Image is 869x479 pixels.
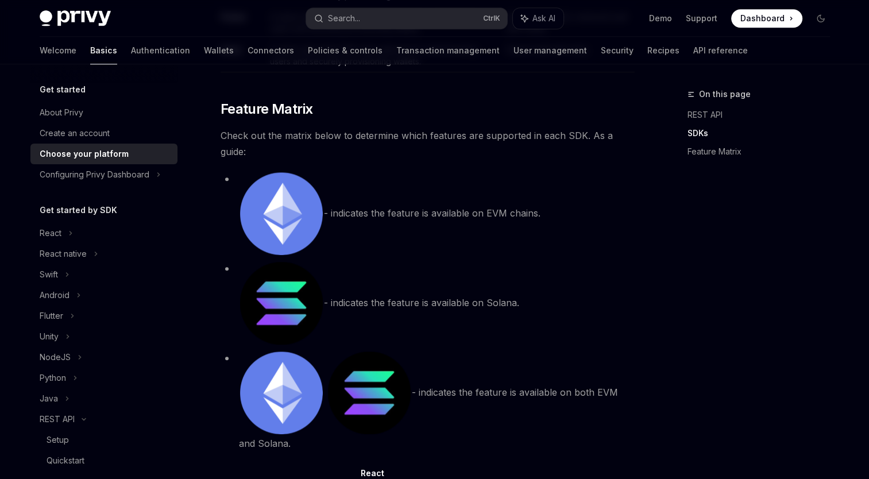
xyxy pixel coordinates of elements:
div: About Privy [40,106,83,119]
div: Unity [40,330,59,343]
a: Authentication [131,37,190,64]
a: Transaction management [396,37,500,64]
li: - indicates the feature is available on EVM chains. [221,171,635,256]
a: SDKs [688,124,839,142]
a: Connectors [248,37,294,64]
a: Create an account [30,123,177,144]
a: REST API [688,106,839,124]
a: User management [513,37,587,64]
a: Policies & controls [308,37,383,64]
span: Ask AI [532,13,555,24]
a: Basics [90,37,117,64]
span: Ctrl K [483,14,500,23]
li: - indicates the feature is available on both EVM and Solana. [221,350,635,451]
a: Recipes [647,37,679,64]
div: REST API [40,412,75,426]
li: - indicates the feature is available on Solana. [221,261,635,346]
div: Quickstart [47,454,84,468]
div: Configuring Privy Dashboard [40,168,149,181]
div: Setup [47,433,69,447]
a: Support [686,13,717,24]
button: Toggle dark mode [812,9,830,28]
div: Choose your platform [40,147,129,161]
a: Welcome [40,37,76,64]
button: Ask AI [513,8,563,29]
img: ethereum.png [240,351,323,434]
a: About Privy [30,102,177,123]
span: Feature Matrix [221,100,313,118]
img: dark logo [40,10,111,26]
div: Flutter [40,309,63,323]
div: React [40,226,61,240]
div: Search... [328,11,360,25]
h5: Get started [40,83,86,96]
a: Wallets [204,37,234,64]
a: Choose your platform [30,144,177,164]
a: Feature Matrix [688,142,839,161]
div: Swift [40,268,58,281]
img: solana.png [328,351,411,434]
img: ethereum.png [240,172,323,255]
a: API reference [693,37,748,64]
span: Check out the matrix below to determine which features are supported in each SDK. As a guide: [221,128,635,160]
a: Demo [649,13,672,24]
span: On this page [699,87,751,101]
a: Quickstart [30,450,177,471]
div: Create an account [40,126,110,140]
img: solana.png [240,262,323,345]
button: Search...CtrlK [306,8,507,29]
a: Dashboard [731,9,802,28]
div: Java [40,392,58,405]
h5: Get started by SDK [40,203,117,217]
div: Android [40,288,69,302]
a: Security [601,37,634,64]
div: Python [40,371,66,385]
div: NodeJS [40,350,71,364]
div: React native [40,247,87,261]
a: Setup [30,430,177,450]
span: Dashboard [740,13,785,24]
